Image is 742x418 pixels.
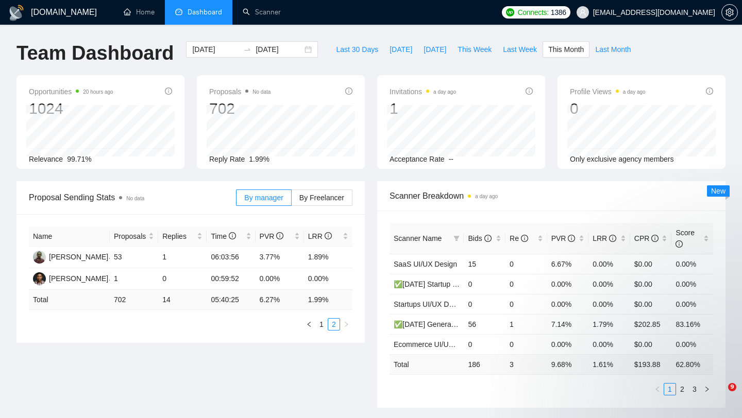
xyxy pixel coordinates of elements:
span: Last Month [595,44,631,55]
td: 00:59:52 [207,268,255,290]
a: AO[PERSON_NAME] [33,252,108,260]
td: 0.00% [671,254,713,274]
span: No data [126,196,144,201]
span: Reply Rate [209,155,245,163]
li: 2 [328,318,340,330]
span: Acceptance Rate [390,155,445,163]
li: Previous Page [303,318,315,330]
span: swap-right [243,45,251,54]
td: 15 [464,254,505,274]
a: ✅[DATE] Startup Mobile App Design [394,280,513,288]
td: 06:03:56 [207,247,255,268]
span: Proposals [209,85,271,98]
img: AO [33,251,46,264]
span: left [306,321,312,327]
button: This Month [543,41,589,58]
span: Profile Views [570,85,646,98]
a: MM[PERSON_NAME] [33,274,108,282]
span: Scanner Name [394,234,442,242]
div: 702 [209,99,271,118]
span: PVR [260,232,284,240]
td: 0 [505,334,547,354]
li: 1 [315,318,328,330]
div: 1024 [29,99,113,118]
span: info-circle [568,235,575,242]
td: 0.00% [671,274,713,294]
span: New [711,187,726,195]
span: PVR [551,234,576,242]
td: Total [390,354,464,374]
span: info-circle [651,235,659,242]
a: 1 [316,319,327,330]
span: Last 30 Days [336,44,378,55]
th: Name [29,227,110,247]
span: Replies [162,231,195,242]
time: a day ago [433,89,456,95]
td: $0.00 [630,274,672,294]
td: 0.00% [588,274,630,294]
span: dashboard [175,8,182,15]
td: 1 [158,247,207,268]
td: $0.00 [630,254,672,274]
td: 56 [464,314,505,334]
td: 0.00% [547,294,589,314]
span: info-circle [345,88,352,95]
button: left [303,318,315,330]
div: 1 [390,99,456,118]
button: Last 30 Days [330,41,384,58]
time: a day ago [475,194,498,199]
input: End date [256,44,302,55]
td: 6.67% [547,254,589,274]
span: info-circle [706,88,713,95]
li: Previous Page [651,383,664,395]
span: right [343,321,349,327]
td: 0 [505,294,547,314]
th: Proposals [110,227,158,247]
span: 1.99% [249,155,269,163]
td: 1 [110,268,158,290]
span: info-circle [229,232,236,239]
span: 99.71% [67,155,91,163]
span: filter [453,235,460,241]
span: [DATE] [424,44,446,55]
span: setting [722,8,737,16]
span: Score [676,229,695,248]
a: 2 [328,319,340,330]
span: Proposals [114,231,146,242]
a: Startups UI/UX Design [394,300,466,308]
img: logo [8,5,25,21]
td: Total [29,290,110,310]
span: to [243,45,251,54]
span: Invitations [390,85,456,98]
span: Last Week [503,44,537,55]
span: info-circle [521,235,528,242]
td: 14 [158,290,207,310]
td: 0 [505,254,547,274]
span: info-circle [526,88,533,95]
span: No data [252,89,271,95]
span: filter [451,231,462,246]
span: info-circle [165,88,172,95]
span: Relevance [29,155,63,163]
a: ✅[DATE] General Mobile App Design [394,320,515,328]
a: homeHome [124,8,155,16]
td: 53 [110,247,158,268]
span: This Month [548,44,584,55]
time: a day ago [623,89,646,95]
td: 0 [464,294,505,314]
span: 1386 [551,7,566,18]
td: 0.00% [588,294,630,314]
td: 0 [158,268,207,290]
td: 702 [110,290,158,310]
span: info-circle [276,232,283,239]
button: Last Week [497,41,543,58]
span: Re [510,234,528,242]
span: 9 [728,383,736,391]
a: SaaS UI/UX Design [394,260,457,268]
span: Connects: [517,7,548,18]
span: This Week [458,44,492,55]
iframe: Intercom live chat [707,383,732,408]
time: 20 hours ago [83,89,113,95]
td: 0 [464,274,505,294]
td: 6.27 % [256,290,304,310]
